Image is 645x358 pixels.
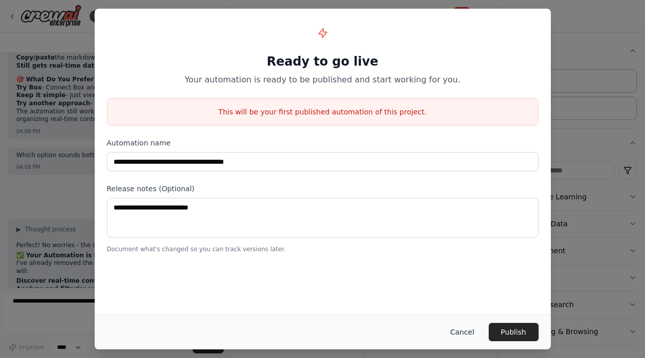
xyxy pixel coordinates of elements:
p: Document what's changed so you can track versions later. [107,245,539,253]
button: Publish [489,323,539,341]
label: Automation name [107,138,539,148]
p: This will be your first published automation of this project. [107,107,538,117]
label: Release notes (Optional) [107,184,539,194]
h1: Ready to go live [107,53,539,70]
button: Cancel [442,323,482,341]
p: Your automation is ready to be published and start working for you. [107,74,539,86]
